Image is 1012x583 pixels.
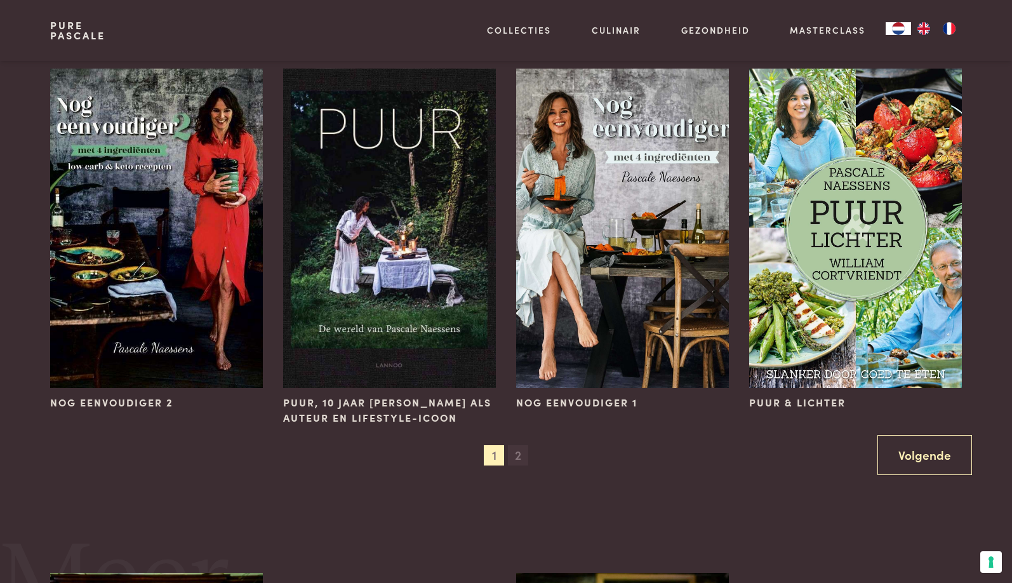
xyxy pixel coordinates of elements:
a: FR [936,22,962,35]
a: PurePascale [50,20,105,41]
span: 2 [508,445,528,466]
span: Nog eenvoudiger 1 [516,395,637,410]
a: Collecties [487,23,551,37]
img: Nog eenvoudiger 2 [50,69,263,388]
img: Puur &#038; Lichter [749,69,962,388]
a: EN [911,22,936,35]
a: Gezondheid [681,23,750,37]
aside: Language selected: Nederlands [886,22,962,35]
ul: Language list [911,22,962,35]
a: Nog eenvoudiger 1 Nog eenvoudiger 1 [516,69,729,410]
span: 1 [484,445,504,466]
a: NL [886,22,911,35]
img: PUUR, 10 jaar Pascale Naessens als auteur en lifestyle-icoon [283,69,496,388]
a: Nog eenvoudiger 2 Nog eenvoudiger 2 [50,69,263,410]
span: Nog eenvoudiger 2 [50,395,173,410]
div: Language [886,22,911,35]
span: Puur & Lichter [749,395,846,410]
a: Masterclass [790,23,865,37]
a: Puur &#038; Lichter Puur & Lichter [749,69,962,410]
img: Nog eenvoudiger 1 [516,69,729,388]
a: PUUR, 10 jaar Pascale Naessens als auteur en lifestyle-icoon PUUR, 10 jaar [PERSON_NAME] als aute... [283,69,496,425]
button: Uw voorkeuren voor toestemming voor trackingtechnologieën [980,551,1002,573]
span: PUUR, 10 jaar [PERSON_NAME] als auteur en lifestyle-icoon [283,395,496,426]
a: Culinair [592,23,641,37]
a: Volgende [877,435,972,475]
